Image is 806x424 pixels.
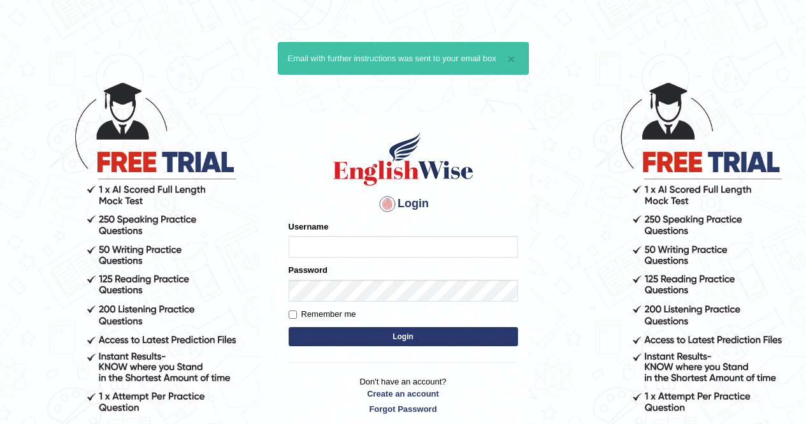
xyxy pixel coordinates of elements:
[289,403,518,415] a: Forgot Password
[289,311,297,319] input: Remember me
[289,221,329,233] label: Username
[278,42,529,75] div: Email with further instructions was sent to your email box
[289,327,518,346] button: Login
[507,52,515,66] button: ×
[289,376,518,415] p: Don't have an account?
[289,388,518,400] a: Create an account
[289,308,356,321] label: Remember me
[289,194,518,214] h4: Login
[289,264,327,276] label: Password
[331,130,476,187] img: Logo of English Wise sign in for intelligent practice with AI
